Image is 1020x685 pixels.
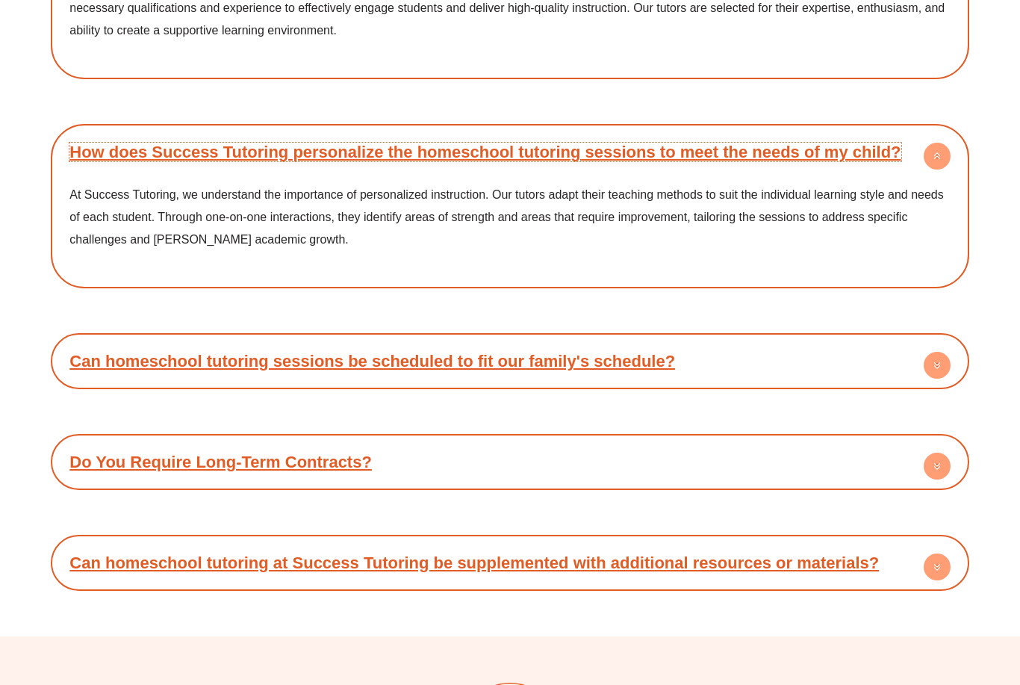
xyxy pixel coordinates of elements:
h4: Can homeschool tutoring at Success Tutoring be supplemented with additional resources or materials? [58,542,961,583]
a: Do You Require Long-Term Contracts? [69,453,372,471]
a: Can homeschool tutoring sessions be scheduled to fit our family's schedule? [69,352,675,371]
h4: Can homeschool tutoring sessions be scheduled to fit our family's schedule? [58,341,961,382]
iframe: Chat Widget [764,516,1020,685]
h4: Do You Require Long-Term Contracts? [58,441,961,483]
h4: How does Success Tutoring personalize the homeschool tutoring sessions to meet the needs of my ch... [58,131,961,173]
p: At Success Tutoring, we understand the importance of personalized instruction. Our tutors adapt t... [69,184,950,250]
a: Can homeschool tutoring at Success Tutoring be supplemented with additional resources or materials? [69,554,879,572]
a: How does Success Tutoring personalize the homeschool tutoring sessions to meet the needs of my ch... [69,143,901,161]
div: How does Success Tutoring personalize the homeschool tutoring sessions to meet the needs of my ch... [58,173,961,281]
